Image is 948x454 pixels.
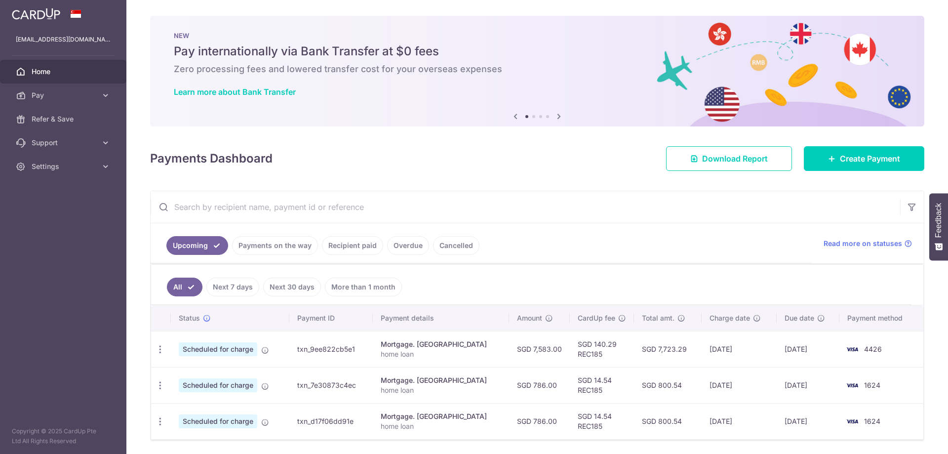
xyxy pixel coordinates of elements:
[702,331,777,367] td: [DATE]
[166,236,228,255] a: Upcoming
[839,305,923,331] th: Payment method
[12,8,60,20] img: CardUp
[864,345,882,353] span: 4426
[864,417,880,425] span: 1624
[517,313,542,323] span: Amount
[179,378,257,392] span: Scheduled for charge
[289,331,373,367] td: txn_9ee822cb5e1
[322,236,383,255] a: Recipient paid
[150,16,924,126] img: Bank transfer banner
[824,239,912,248] a: Read more on statuses
[325,278,402,296] a: More than 1 month
[840,153,900,165] span: Create Payment
[842,415,862,427] img: Bank Card
[174,63,901,75] h6: Zero processing fees and lowered transfer cost for your overseas expenses
[509,403,570,439] td: SGD 786.00
[509,331,570,367] td: SGD 7,583.00
[864,381,880,389] span: 1624
[934,203,943,238] span: Feedback
[785,313,814,323] span: Due date
[777,367,839,403] td: [DATE]
[232,236,318,255] a: Payments on the way
[381,412,501,421] div: Mortgage. [GEOGRAPHIC_DATA]
[381,385,501,395] p: home loan
[179,313,200,323] span: Status
[151,191,900,223] input: Search by recipient name, payment id or reference
[32,138,97,148] span: Support
[32,114,97,124] span: Refer & Save
[824,239,902,248] span: Read more on statuses
[634,331,702,367] td: SGD 7,723.29
[179,342,257,356] span: Scheduled for charge
[634,367,702,403] td: SGD 800.54
[174,87,296,97] a: Learn more about Bank Transfer
[32,90,97,100] span: Pay
[570,403,634,439] td: SGD 14.54 REC185
[150,150,273,167] h4: Payments Dashboard
[381,349,501,359] p: home loan
[381,421,501,431] p: home loan
[179,414,257,428] span: Scheduled for charge
[929,193,948,260] button: Feedback - Show survey
[570,331,634,367] td: SGD 140.29 REC185
[206,278,259,296] a: Next 7 days
[381,375,501,385] div: Mortgage. [GEOGRAPHIC_DATA]
[777,331,839,367] td: [DATE]
[174,32,901,40] p: NEW
[702,367,777,403] td: [DATE]
[702,403,777,439] td: [DATE]
[289,403,373,439] td: txn_d17f06dd91e
[666,146,792,171] a: Download Report
[710,313,750,323] span: Charge date
[263,278,321,296] a: Next 30 days
[777,403,839,439] td: [DATE]
[433,236,479,255] a: Cancelled
[570,367,634,403] td: SGD 14.54 REC185
[842,379,862,391] img: Bank Card
[887,424,938,449] iframe: 打开一个小组件，您可以在其中找到更多信息
[642,313,674,323] span: Total amt.
[842,343,862,355] img: Bank Card
[804,146,924,171] a: Create Payment
[32,67,97,77] span: Home
[289,305,373,331] th: Payment ID
[32,162,97,171] span: Settings
[381,339,501,349] div: Mortgage. [GEOGRAPHIC_DATA]
[289,367,373,403] td: txn_7e30873c4ec
[634,403,702,439] td: SGD 800.54
[509,367,570,403] td: SGD 786.00
[167,278,202,296] a: All
[702,153,768,165] span: Download Report
[578,313,615,323] span: CardUp fee
[174,43,901,59] h5: Pay internationally via Bank Transfer at $0 fees
[373,305,509,331] th: Payment details
[16,35,111,44] p: [EMAIL_ADDRESS][DOMAIN_NAME]
[387,236,429,255] a: Overdue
